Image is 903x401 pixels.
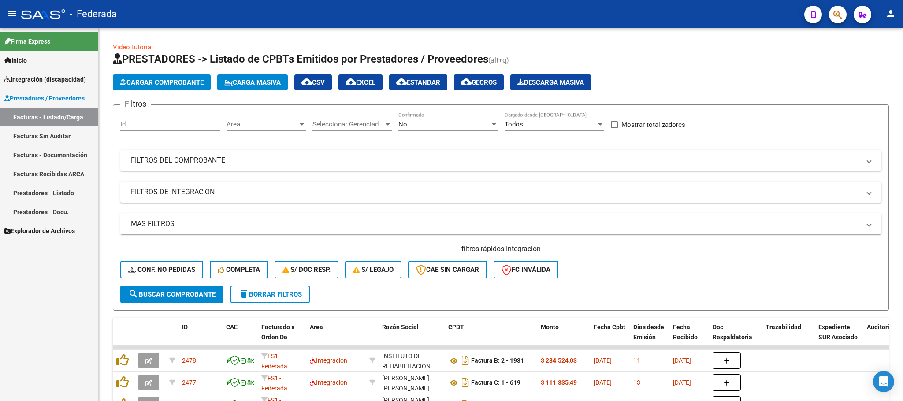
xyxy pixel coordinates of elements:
[131,219,860,229] mat-panel-title: MAS FILTROS
[218,266,260,274] span: Completa
[261,375,287,392] span: FS1 - Federada
[70,4,117,24] span: - Federada
[818,323,858,341] span: Expediente SUR Asociado
[4,56,27,65] span: Inicio
[633,323,664,341] span: Días desde Emisión
[294,74,332,90] button: CSV
[4,74,86,84] span: Integración (discapacidad)
[4,226,75,236] span: Explorador de Archivos
[282,266,331,274] span: S/ Doc Resp.
[389,74,447,90] button: Estandar
[815,318,863,356] datatable-header-cell: Expediente SUR Asociado
[448,323,464,330] span: CPBT
[128,266,195,274] span: Conf. no pedidas
[261,323,294,341] span: Facturado x Orden De
[460,375,471,390] i: Descargar documento
[310,323,323,330] span: Area
[113,53,488,65] span: PRESTADORES -> Listado de CPBTs Emitidos por Prestadores / Proveedores
[396,78,440,86] span: Estandar
[382,323,419,330] span: Razón Social
[113,74,211,90] button: Cargar Comprobante
[7,8,18,19] mat-icon: menu
[113,43,153,51] a: Video tutorial
[120,182,881,203] mat-expansion-panel-header: FILTROS DE INTEGRACION
[120,150,881,171] mat-expansion-panel-header: FILTROS DEL COMPROBANTE
[230,286,310,303] button: Borrar Filtros
[217,74,288,90] button: Carga Masiva
[4,37,50,46] span: Firma Express
[301,78,325,86] span: CSV
[238,290,302,298] span: Borrar Filtros
[224,78,281,86] span: Carga Masiva
[131,156,860,165] mat-panel-title: FILTROS DEL COMPROBANTE
[867,323,893,330] span: Auditoria
[382,373,441,392] div: 27396875808
[128,289,139,299] mat-icon: search
[275,261,339,278] button: S/ Doc Resp.
[713,323,752,341] span: Doc Respaldatoria
[182,357,196,364] span: 2478
[471,379,520,386] strong: Factura C: 1 - 619
[382,351,441,370] div: 33709795509
[120,98,151,110] h3: Filtros
[306,318,366,356] datatable-header-cell: Area
[310,379,347,386] span: Integración
[594,379,612,386] span: [DATE]
[408,261,487,278] button: CAE SIN CARGAR
[310,357,347,364] span: Integración
[182,323,188,330] span: ID
[258,318,306,356] datatable-header-cell: Facturado x Orden De
[709,318,762,356] datatable-header-cell: Doc Respaldatoria
[223,318,258,356] datatable-header-cell: CAE
[454,74,504,90] button: Gecros
[633,379,640,386] span: 13
[445,318,537,356] datatable-header-cell: CPBT
[630,318,669,356] datatable-header-cell: Días desde Emisión
[128,290,216,298] span: Buscar Comprobante
[120,78,204,86] span: Cargar Comprobante
[873,371,894,392] div: Open Intercom Messenger
[621,119,685,130] span: Mostrar totalizadores
[766,323,801,330] span: Trazabilidad
[673,379,691,386] span: [DATE]
[502,266,550,274] span: FC Inválida
[353,266,394,274] span: S/ legajo
[4,93,85,103] span: Prestadores / Proveedores
[261,353,287,370] span: FS1 - Federada
[226,323,238,330] span: CAE
[396,77,407,87] mat-icon: cloud_download
[382,351,441,391] div: INSTITUTO DE REHABILITACION NEUROLOGICA S. R. L.
[461,78,497,86] span: Gecros
[131,187,860,197] mat-panel-title: FILTROS DE INTEGRACION
[238,289,249,299] mat-icon: delete
[178,318,223,356] datatable-header-cell: ID
[673,323,698,341] span: Fecha Recibido
[379,318,445,356] datatable-header-cell: Razón Social
[120,244,881,254] h4: - filtros rápidos Integración -
[633,357,640,364] span: 11
[669,318,709,356] datatable-header-cell: Fecha Recibido
[210,261,268,278] button: Completa
[517,78,584,86] span: Descarga Masiva
[537,318,590,356] datatable-header-cell: Monto
[541,323,559,330] span: Monto
[338,74,383,90] button: EXCEL
[494,261,558,278] button: FC Inválida
[227,120,298,128] span: Area
[590,318,630,356] datatable-header-cell: Fecha Cpbt
[541,357,577,364] strong: $ 284.524,03
[416,266,479,274] span: CAE SIN CARGAR
[460,353,471,368] i: Descargar documento
[885,8,896,19] mat-icon: person
[398,120,407,128] span: No
[346,78,375,86] span: EXCEL
[182,379,196,386] span: 2477
[594,323,625,330] span: Fecha Cpbt
[488,56,509,64] span: (alt+q)
[762,318,815,356] datatable-header-cell: Trazabilidad
[541,379,577,386] strong: $ 111.335,49
[120,261,203,278] button: Conf. no pedidas
[382,373,441,394] div: [PERSON_NAME] [PERSON_NAME]
[346,77,356,87] mat-icon: cloud_download
[120,213,881,234] mat-expansion-panel-header: MAS FILTROS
